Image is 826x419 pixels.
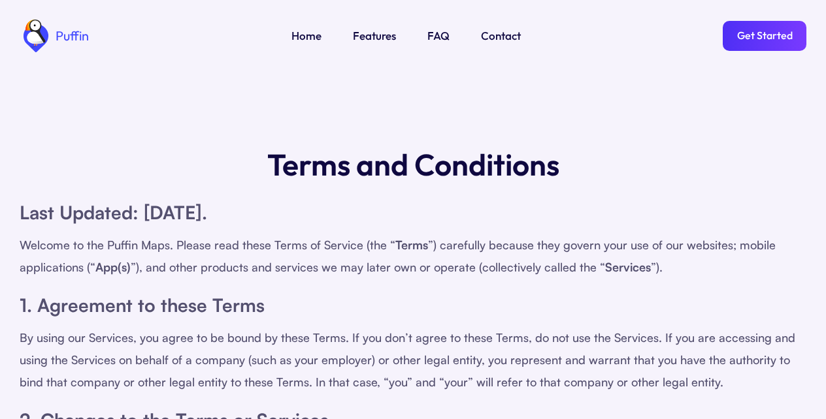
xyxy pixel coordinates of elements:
a: Features [353,27,396,44]
a: Home [291,27,322,44]
a: Contact [481,27,521,44]
h1: Terms and Conditions [267,144,559,185]
a: Get Started [723,21,806,51]
strong: App(s) [95,260,131,274]
a: home [20,20,89,52]
div: By using our Services, you agree to be bound by these Terms. If you don’t agree to these Terms, d... [20,326,806,393]
a: FAQ [427,27,450,44]
strong: Terms [395,238,428,252]
strong: Services [605,260,651,274]
div: Puffin [52,29,89,42]
strong: 1. Agreement to these Terms [20,294,265,317]
h1: Last Updated: [DATE]. [20,198,806,227]
div: Welcome to the Puffin Maps. Please read these Terms of Service (the “ ”) carefully because they g... [20,234,806,278]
